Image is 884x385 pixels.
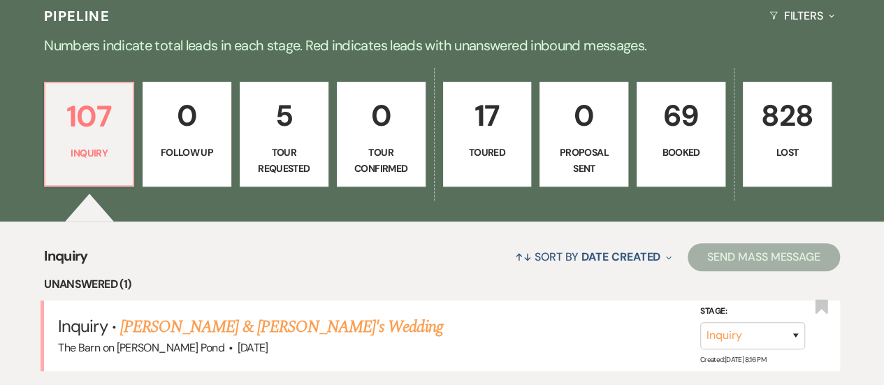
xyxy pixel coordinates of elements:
[346,145,416,176] p: Tour Confirmed
[509,238,677,275] button: Sort By Date Created
[54,145,124,161] p: Inquiry
[452,92,523,139] p: 17
[637,82,725,187] a: 69Booked
[58,315,107,337] span: Inquiry
[549,92,619,139] p: 0
[549,145,619,176] p: Proposal Sent
[539,82,628,187] a: 0Proposal Sent
[152,92,222,139] p: 0
[249,145,319,176] p: Tour Requested
[143,82,231,187] a: 0Follow Up
[44,275,840,293] li: Unanswered (1)
[120,314,443,340] a: [PERSON_NAME] & [PERSON_NAME]'s Wedding
[452,145,523,160] p: Toured
[44,245,88,275] span: Inquiry
[44,6,110,26] h3: Pipeline
[58,340,224,355] span: The Barn on [PERSON_NAME] Pond
[646,145,716,160] p: Booked
[700,304,805,319] label: Stage:
[700,355,766,364] span: Created: [DATE] 8:16 PM
[443,82,532,187] a: 17Toured
[752,92,823,139] p: 828
[337,82,426,187] a: 0Tour Confirmed
[743,82,832,187] a: 828Lost
[581,249,660,264] span: Date Created
[44,82,134,187] a: 107Inquiry
[249,92,319,139] p: 5
[152,145,222,160] p: Follow Up
[54,93,124,140] p: 107
[237,340,268,355] span: [DATE]
[688,243,840,271] button: Send Mass Message
[240,82,328,187] a: 5Tour Requested
[346,92,416,139] p: 0
[752,145,823,160] p: Lost
[646,92,716,139] p: 69
[515,249,532,264] span: ↑↓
